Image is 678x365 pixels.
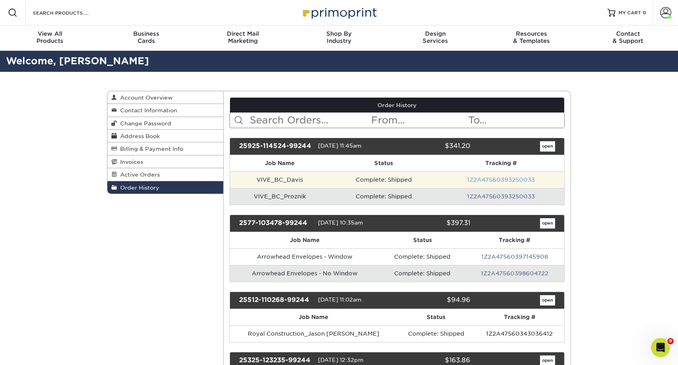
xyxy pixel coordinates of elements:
[117,171,160,178] span: Active Orders
[580,25,676,51] a: Contact& Support
[380,248,465,265] td: Complete: Shipped
[291,30,387,37] span: Shop By
[330,155,437,171] th: Status
[643,10,646,15] span: 0
[299,4,379,21] img: Primoprint
[233,141,318,152] div: 25925-114524-99244
[107,168,223,181] a: Active Orders
[481,254,548,260] a: 1Z2A47560397145908
[397,325,475,342] td: Complete: Shipped
[195,30,291,44] div: Marketing
[107,104,223,117] a: Contact Information
[230,171,330,188] td: VIVE_BC_Davis
[230,232,380,248] th: Job Name
[483,25,580,51] a: Resources& Templates
[98,30,195,37] span: Business
[249,113,371,128] input: Search Orders...
[330,171,437,188] td: Complete: Shipped
[117,107,177,113] span: Contact Information
[483,30,580,44] div: & Templates
[291,25,387,51] a: Shop ByIndustry
[483,30,580,37] span: Resources
[475,325,564,342] td: 1Z2A47560343036412
[107,181,223,194] a: Order History
[230,248,380,265] td: Arrowhead Envelopes - Window
[387,30,483,37] span: Design
[667,338,674,344] span: 9
[391,295,476,305] div: $94.96
[391,141,476,152] div: $341.20
[380,232,465,248] th: Status
[117,146,183,152] span: Billing & Payment Info
[370,113,467,128] input: From...
[540,218,555,229] a: open
[391,218,476,229] div: $397.31
[230,98,565,113] a: Order History
[467,193,535,200] a: 1Z2A47560393250033
[580,30,676,44] div: & Support
[117,133,160,139] span: Address Book
[2,30,98,44] div: Products
[107,142,223,155] a: Billing & Payment Info
[397,309,475,325] th: Status
[117,94,172,101] span: Account Overview
[98,30,195,44] div: Cards
[540,295,555,305] a: open
[467,113,564,128] input: To...
[195,30,291,37] span: Direct Mail
[437,155,564,171] th: Tracking #
[107,130,223,142] a: Address Book
[380,265,465,282] td: Complete: Shipped
[107,117,223,130] a: Change Password
[318,142,362,149] span: [DATE] 11:45am
[230,309,398,325] th: Job Name
[467,177,535,183] a: 1Z2A47560393250033
[387,25,483,51] a: DesignServices
[481,270,548,277] a: 1Z2A47560398604722
[291,30,387,44] div: Industry
[230,265,380,282] td: Arrowhead Envelopes - No Window
[318,357,364,363] span: [DATE] 12:32pm
[465,232,564,248] th: Tracking #
[318,219,363,226] span: [DATE] 10:35am
[233,218,318,229] div: 2577-103478-99244
[330,188,437,205] td: Complete: Shipped
[230,325,398,342] td: Royal Construction_Jason [PERSON_NAME]
[619,10,641,16] span: MY CART
[475,309,564,325] th: Tracking #
[233,295,318,305] div: 25512-110268-99244
[98,25,195,51] a: BusinessCards
[117,159,143,165] span: Invoices
[107,91,223,104] a: Account Overview
[580,30,676,37] span: Contact
[387,30,483,44] div: Services
[2,25,98,51] a: View AllProducts
[651,338,670,357] iframe: Intercom live chat
[2,30,98,37] span: View All
[540,141,555,152] a: open
[230,188,330,205] td: VIVE_BC_Proznik
[117,184,159,191] span: Order History
[32,8,109,17] input: SEARCH PRODUCTS.....
[107,156,223,168] a: Invoices
[230,155,330,171] th: Job Name
[318,296,362,303] span: [DATE] 11:02am
[195,25,291,51] a: Direct MailMarketing
[117,120,171,127] span: Change Password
